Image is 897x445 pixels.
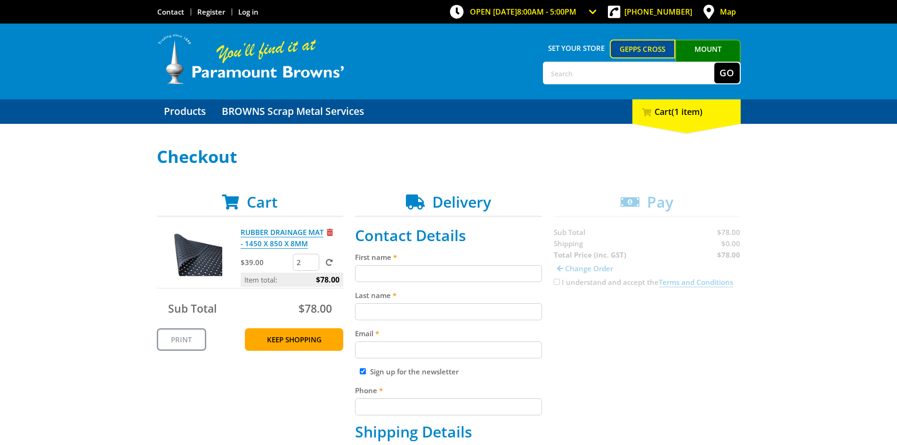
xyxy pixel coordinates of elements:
span: $78.00 [316,273,339,287]
label: Email [355,328,542,339]
span: Sub Total [168,301,217,316]
a: Go to the Products page [157,99,213,124]
label: Phone [355,385,542,396]
a: Gepps Cross [610,40,675,58]
input: Please enter your telephone number. [355,398,542,415]
a: Log in [238,7,259,16]
span: 8:00am - 5:00pm [517,7,576,17]
a: Remove from cart [327,227,333,237]
label: Sign up for the newsletter [370,367,459,376]
span: Delivery [432,192,491,212]
h1: Checkout [157,147,741,166]
input: Please enter your last name. [355,303,542,320]
a: Mount [PERSON_NAME] [675,40,741,75]
div: Cart [632,99,741,124]
span: (1 item) [671,106,703,117]
label: First name [355,251,542,263]
span: OPEN [DATE] [470,7,576,17]
span: Set your store [543,40,610,57]
p: Item total: [241,273,343,287]
h2: Shipping Details [355,423,542,441]
input: Search [544,63,714,83]
p: $39.00 [241,257,291,268]
label: Last name [355,290,542,301]
a: Print [157,328,206,351]
a: Keep Shopping [245,328,343,351]
a: Go to the BROWNS Scrap Metal Services page [215,99,371,124]
img: Paramount Browns' [157,33,345,85]
img: RUBBER DRAINAGE MAT - 1450 X 850 X 8MM [166,227,222,283]
span: Cart [247,192,278,212]
a: RUBBER DRAINAGE MAT - 1450 X 850 X 8MM [241,227,323,249]
a: Go to the Contact page [157,7,184,16]
a: Go to the registration page [197,7,225,16]
button: Go [714,63,740,83]
input: Please enter your first name. [355,265,542,282]
span: $78.00 [299,301,332,316]
input: Please enter your email address. [355,341,542,358]
h2: Contact Details [355,227,542,244]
